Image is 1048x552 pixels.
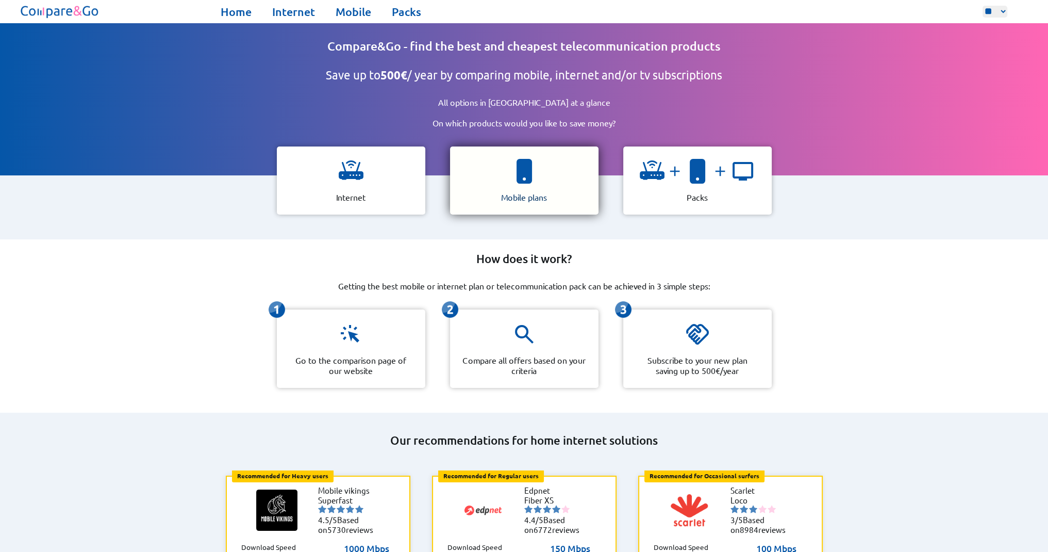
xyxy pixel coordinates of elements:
[476,252,572,266] h2: How does it work?
[685,322,710,347] img: icon representing a handshake
[338,281,710,291] p: Getting the best mobile or internet plan or telecommunication pack can be achieved in 3 simple st...
[534,505,542,513] img: starnr2
[640,159,664,184] img: icon representing a wifi
[289,355,413,376] p: Go to the comparison page of our website
[524,515,586,534] li: Based on reviews
[758,505,767,513] img: starnr4
[392,5,421,19] a: Packs
[669,490,710,531] img: Logo of Scarlet
[355,505,363,513] img: starnr5
[636,355,759,376] p: Subscribe to your new plan saving up to 500€/year
[318,495,380,505] li: Superfast
[327,525,346,534] span: 5730
[687,192,708,202] p: Packs
[512,159,537,184] img: icon representing a smartphone
[512,322,537,347] img: icon representing a magnifying glass
[501,192,547,202] p: Mobile plans
[215,433,834,448] h2: Our recommendations for home internet solutions
[615,147,780,215] a: icon representing a wifiandicon representing a smartphoneandicon representing a tv Packs
[327,505,336,513] img: starnr2
[318,515,380,534] li: Based on reviews
[749,505,757,513] img: starnr3
[462,355,586,376] p: Compare all offers based on your criteria
[524,485,586,495] li: Edpnet
[221,5,252,19] a: Home
[524,505,533,513] img: starnr1
[442,301,458,318] img: icon representing the second-step
[685,159,710,184] img: icon representing a smartphone
[768,505,776,513] img: starnr5
[664,163,685,180] img: and
[615,301,631,318] img: icon representing the third-step
[524,495,586,505] li: Fiber XS
[318,485,380,495] li: Mobile vikings
[442,147,607,215] a: icon representing a smartphone Mobile plans
[339,322,363,347] img: icon representing a click
[256,490,297,531] img: Logo of Mobile vikings
[730,505,739,513] img: starnr1
[730,515,792,534] li: Based on reviews
[326,68,722,83] h2: Save up to / year by comparing mobile, internet and/or tv subscriptions
[337,505,345,513] img: starnr3
[400,118,648,128] p: On which products would you like to save money?
[710,163,730,180] img: and
[339,159,363,184] img: icon representing a wifi
[740,505,748,513] img: starnr2
[380,68,407,82] b: 500€
[336,192,365,202] p: Internet
[524,515,543,525] span: 4.4/5
[730,485,792,495] li: Scarlet
[543,505,551,513] img: starnr3
[730,515,743,525] span: 3/5
[740,525,758,534] span: 8984
[650,472,759,480] b: Recommended for Occasional surfers
[443,472,539,480] b: Recommended for Regular users
[534,525,552,534] span: 6772
[318,505,326,513] img: starnr1
[237,472,328,480] b: Recommended for Heavy users
[327,39,721,54] h1: Compare&Go - find the best and cheapest telecommunication products
[462,490,504,531] img: Logo of Edpnet
[561,505,570,513] img: starnr5
[405,97,643,107] p: All options in [GEOGRAPHIC_DATA] at a glance
[346,505,354,513] img: starnr4
[336,5,371,19] a: Mobile
[730,495,792,505] li: Loco
[269,147,434,215] a: icon representing a wifi Internet
[19,3,102,21] img: Logo of Compare&Go
[269,301,285,318] img: icon representing the first-step
[730,159,755,184] img: icon representing a tv
[318,515,337,525] span: 4.5/5
[552,505,560,513] img: starnr4
[272,5,315,19] a: Internet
